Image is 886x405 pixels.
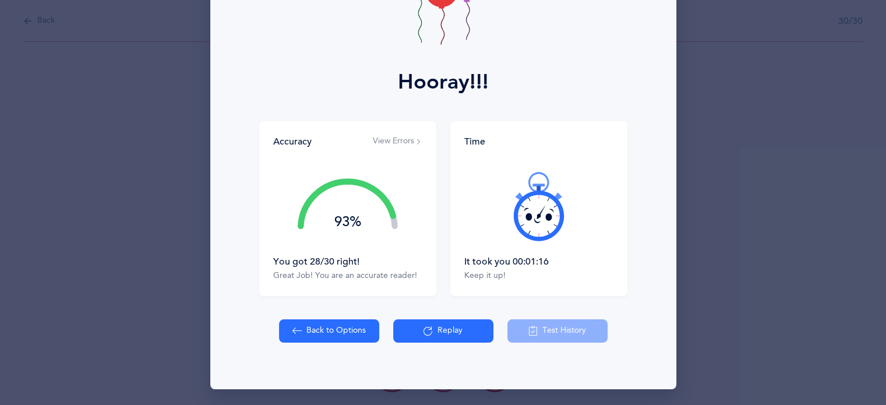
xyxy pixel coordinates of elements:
div: 93% [298,215,398,229]
button: View Errors [373,136,422,147]
div: You got 28/30 right! [273,255,422,268]
div: Accuracy [273,135,312,148]
button: Replay [393,319,493,343]
div: Keep it up! [464,270,613,282]
div: Time [464,135,613,148]
div: It took you 00:01:16 [464,255,613,268]
div: Hooray!!! [398,66,489,98]
div: Great Job! You are an accurate reader! [273,270,422,282]
button: Back to Options [279,319,379,343]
